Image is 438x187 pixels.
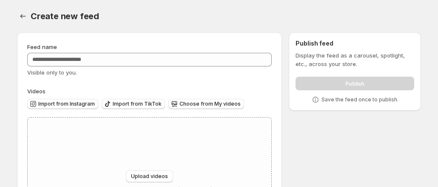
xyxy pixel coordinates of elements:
span: Visible only to you. [27,69,77,76]
button: Choose from My videos [168,99,244,109]
button: Import from TikTok [102,99,165,109]
button: Upload videos [126,170,173,182]
p: Save the feed once to publish. [321,96,398,103]
button: Settings [17,10,29,22]
span: Choose from My videos [179,101,241,107]
h2: Publish feed [296,39,414,48]
p: Display the feed as a carousel, spotlight, etc., across your store. [296,51,414,68]
span: Videos [27,88,46,95]
button: Import from Instagram [27,99,98,109]
span: Import from TikTok [113,101,162,107]
span: Import from Instagram [38,101,95,107]
span: Upload videos [131,173,168,180]
span: Create new feed [31,11,99,21]
span: Feed name [27,43,57,50]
